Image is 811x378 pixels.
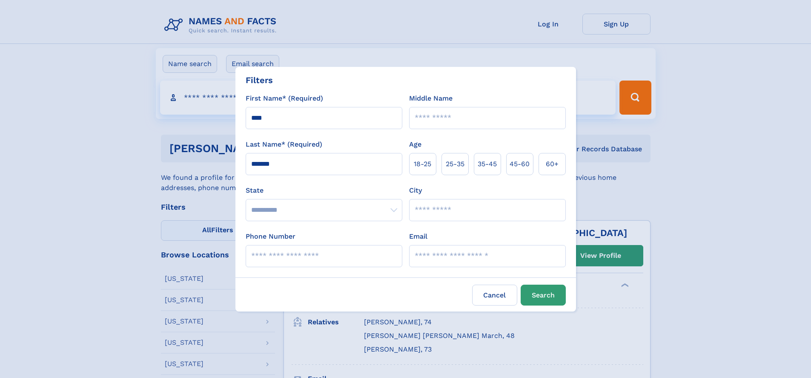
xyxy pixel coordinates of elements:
[546,159,559,169] span: 60+
[478,159,497,169] span: 35‑45
[246,185,402,196] label: State
[246,93,323,104] label: First Name* (Required)
[409,93,453,104] label: Middle Name
[409,139,421,150] label: Age
[472,285,517,306] label: Cancel
[521,285,566,306] button: Search
[510,159,530,169] span: 45‑60
[446,159,464,169] span: 25‑35
[409,231,427,242] label: Email
[246,231,295,242] label: Phone Number
[246,74,273,87] div: Filters
[409,185,422,196] label: City
[246,139,322,150] label: Last Name* (Required)
[414,159,431,169] span: 18‑25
